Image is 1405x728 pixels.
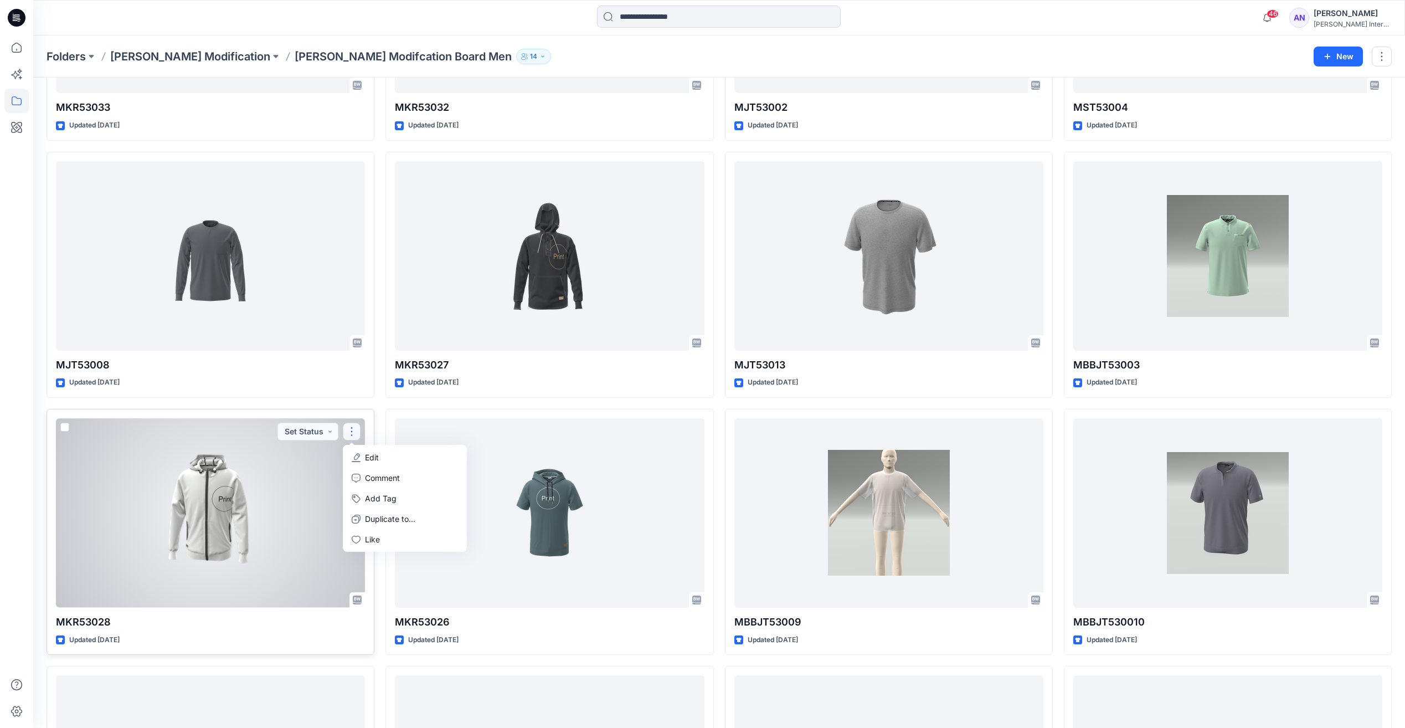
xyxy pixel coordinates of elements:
[1289,8,1309,28] div: AN
[47,49,86,64] a: Folders
[1087,120,1137,131] p: Updated [DATE]
[395,357,704,373] p: MKR53027
[734,100,1043,115] p: MJT53002
[734,614,1043,630] p: MBBJT53009
[295,49,512,64] p: [PERSON_NAME] Modifcation Board Men
[1267,9,1279,18] span: 46
[56,100,365,115] p: MKR53033
[365,452,379,463] p: Edit
[365,513,415,525] p: Duplicate to...
[1073,161,1382,350] a: MBBJT53003
[1073,418,1382,607] a: MBBJT530010
[365,534,380,545] p: Like
[748,377,798,388] p: Updated [DATE]
[395,161,704,350] a: MKR53027
[345,447,465,468] a: Edit
[734,357,1043,373] p: MJT53013
[345,488,465,509] button: Add Tag
[110,49,270,64] a: [PERSON_NAME] Modification
[1314,47,1363,66] button: New
[748,634,798,646] p: Updated [DATE]
[408,634,459,646] p: Updated [DATE]
[1314,7,1391,20] div: [PERSON_NAME]
[734,161,1043,350] a: MJT53013
[516,49,551,64] button: 14
[395,418,704,607] a: MKR53026
[56,161,365,350] a: MJT53008
[69,634,120,646] p: Updated [DATE]
[408,377,459,388] p: Updated [DATE]
[748,120,798,131] p: Updated [DATE]
[395,100,704,115] p: MKR53032
[1087,377,1137,388] p: Updated [DATE]
[734,418,1043,607] a: MBBJT53009
[408,120,459,131] p: Updated [DATE]
[69,377,120,388] p: Updated [DATE]
[365,472,400,484] p: Comment
[56,614,365,630] p: MKR53028
[1087,634,1137,646] p: Updated [DATE]
[1073,614,1382,630] p: MBBJT530010
[530,50,537,63] p: 14
[56,418,365,607] a: MKR53028
[1314,20,1391,28] div: [PERSON_NAME] International
[1073,357,1382,373] p: MBBJT53003
[1073,100,1382,115] p: MST53004
[69,120,120,131] p: Updated [DATE]
[56,357,365,373] p: MJT53008
[395,614,704,630] p: MKR53026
